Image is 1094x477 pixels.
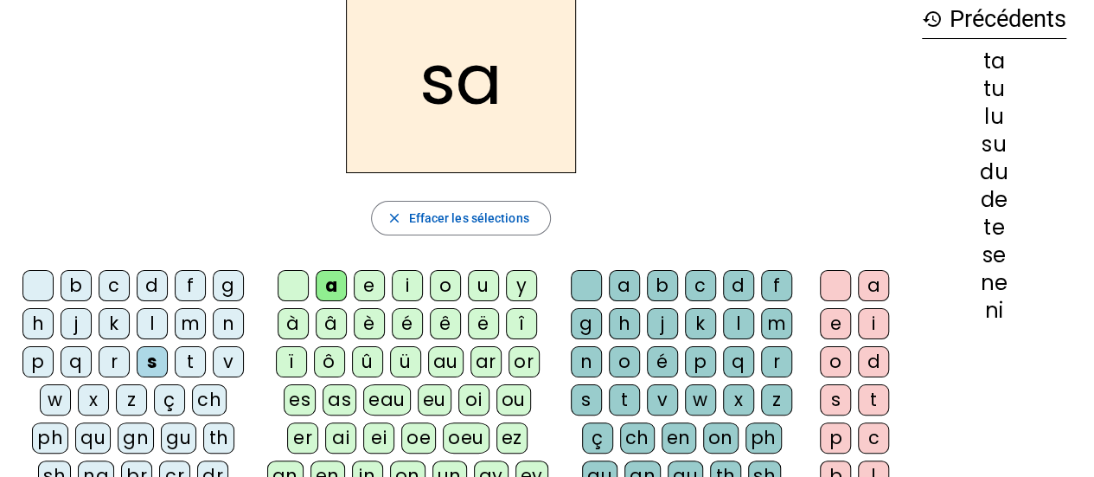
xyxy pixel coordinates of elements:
div: ph [32,422,68,454]
div: q [723,346,754,377]
div: à [278,308,309,339]
div: k [99,308,130,339]
div: as [323,384,356,416]
div: ch [192,384,227,416]
div: d [137,270,168,301]
div: en [662,422,696,454]
div: x [723,384,754,416]
div: l [723,308,754,339]
div: ei [363,422,394,454]
div: oe [401,422,436,454]
div: ô [314,346,345,377]
div: tu [922,79,1066,100]
div: gu [161,422,196,454]
div: o [820,346,851,377]
div: se [922,245,1066,266]
div: su [922,134,1066,155]
div: ê [430,308,461,339]
div: oeu [443,422,489,454]
div: m [761,308,792,339]
div: n [213,308,244,339]
div: ph [745,422,782,454]
div: s [137,346,168,377]
div: ni [922,300,1066,321]
div: è [354,308,385,339]
div: ne [922,273,1066,293]
div: c [858,422,889,454]
div: h [609,308,640,339]
div: i [392,270,423,301]
div: w [685,384,716,416]
button: Effacer les sélections [371,201,550,235]
div: p [685,346,716,377]
div: x [78,384,109,416]
div: n [571,346,602,377]
div: de [922,190,1066,210]
div: r [99,346,130,377]
div: h [22,308,54,339]
div: y [506,270,537,301]
div: ç [154,384,185,416]
div: ch [620,422,655,454]
div: i [858,308,889,339]
div: ç [582,422,613,454]
div: ai [325,422,356,454]
div: u [468,270,499,301]
div: z [761,384,792,416]
div: lu [922,106,1066,127]
div: es [284,384,316,416]
div: b [61,270,92,301]
div: ta [922,51,1066,72]
div: th [203,422,234,454]
div: a [609,270,640,301]
div: s [571,384,602,416]
div: c [99,270,130,301]
div: d [858,346,889,377]
div: f [761,270,792,301]
div: on [703,422,739,454]
div: l [137,308,168,339]
div: é [392,308,423,339]
div: k [685,308,716,339]
div: or [509,346,540,377]
div: j [647,308,678,339]
div: w [40,384,71,416]
div: t [858,384,889,416]
div: f [175,270,206,301]
div: du [922,162,1066,183]
div: ar [470,346,502,377]
div: î [506,308,537,339]
div: qu [75,422,111,454]
div: q [61,346,92,377]
div: o [430,270,461,301]
mat-icon: history [922,9,943,29]
div: e [820,308,851,339]
div: ü [390,346,421,377]
div: v [647,384,678,416]
div: ez [496,422,528,454]
div: j [61,308,92,339]
div: é [647,346,678,377]
div: t [175,346,206,377]
span: Effacer les sélections [408,208,528,229]
div: er [287,422,318,454]
div: p [820,422,851,454]
div: a [858,270,889,301]
div: z [116,384,147,416]
div: t [609,384,640,416]
div: te [922,217,1066,238]
div: au [428,346,464,377]
div: û [352,346,383,377]
mat-icon: close [386,210,401,226]
div: m [175,308,206,339]
div: o [609,346,640,377]
div: a [316,270,347,301]
div: oi [458,384,489,416]
div: c [685,270,716,301]
div: ou [496,384,531,416]
div: d [723,270,754,301]
div: v [213,346,244,377]
div: ë [468,308,499,339]
div: gn [118,422,154,454]
div: e [354,270,385,301]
